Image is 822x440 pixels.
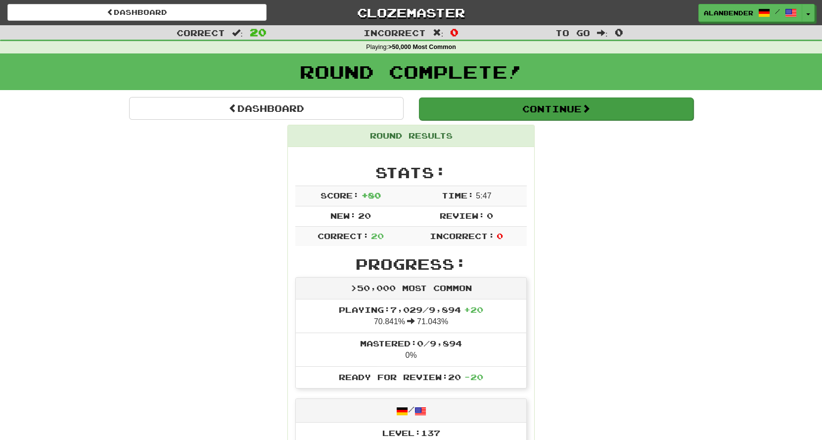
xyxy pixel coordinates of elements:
span: To go [555,28,590,38]
h2: Stats: [295,164,527,181]
span: - 20 [464,372,483,382]
div: >50,000 Most Common [296,278,526,299]
span: Time: [442,191,474,200]
h1: Round Complete! [3,62,819,82]
span: Correct [177,28,225,38]
span: Level: 137 [382,428,440,438]
span: 0 [450,26,458,38]
span: + 80 [362,191,381,200]
a: Clozemaster [281,4,541,21]
span: Playing: 7,029 / 9,894 [339,305,483,314]
span: Incorrect [364,28,426,38]
span: Mastered: 0 / 9,894 [360,339,462,348]
span: 0 [615,26,623,38]
span: 0 [487,211,493,220]
span: Score: [320,191,359,200]
span: + 20 [464,305,483,314]
span: New: [330,211,356,220]
span: 0 [497,231,503,241]
button: Continue [419,98,693,120]
span: Review: [440,211,485,220]
span: Ready for Review: 20 [339,372,483,382]
li: 70.841% 71.043% [296,299,526,333]
div: Round Results [288,125,534,147]
a: AlanBender / [698,4,802,22]
a: Dashboard [7,4,267,21]
span: : [597,29,608,37]
a: Dashboard [129,97,404,120]
span: / [775,8,780,15]
strong: >50,000 Most Common [388,44,456,50]
span: 20 [250,26,267,38]
span: : [433,29,444,37]
div: / [296,399,526,422]
h2: Progress: [295,256,527,272]
li: 0% [296,333,526,367]
span: AlanBender [704,8,753,17]
span: 20 [358,211,371,220]
span: 20 [371,231,384,241]
span: : [232,29,243,37]
span: 5 : 47 [476,192,491,200]
span: Incorrect: [430,231,494,241]
span: Correct: [318,231,369,241]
